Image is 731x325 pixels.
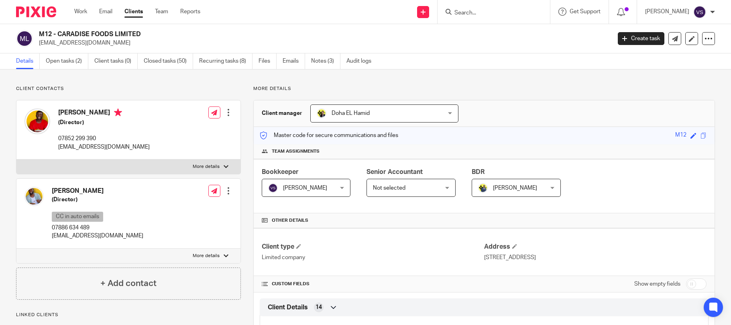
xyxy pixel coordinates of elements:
p: [STREET_ADDRESS] [484,253,707,262]
h4: Address [484,243,707,251]
img: Dennis-Starbridge.jpg [478,183,488,193]
a: Recurring tasks (8) [199,53,252,69]
span: 14 [316,303,322,311]
img: svg%3E [268,183,278,193]
span: Get Support [570,9,601,14]
h4: + Add contact [100,277,157,290]
h5: (Director) [58,119,150,127]
span: [PERSON_NAME] [283,185,327,191]
p: Client contacts [16,86,241,92]
p: More details [193,253,220,259]
span: Doha EL Hamid [332,110,370,116]
img: svg%3E [693,6,706,18]
p: [PERSON_NAME] [645,8,689,16]
p: Linked clients [16,312,241,318]
p: [EMAIL_ADDRESS][DOMAIN_NAME] [39,39,606,47]
p: Master code for secure communications and files [260,131,398,139]
a: Client tasks (0) [94,53,138,69]
p: Limited company [262,253,484,262]
input: Search [454,10,526,17]
p: 07886 634 489 [52,224,143,232]
h4: Client type [262,243,484,251]
i: Primary [114,108,122,117]
label: Show empty fields [634,280,680,288]
span: Bookkeeper [262,169,299,175]
a: Create task [618,32,664,45]
p: [EMAIL_ADDRESS][DOMAIN_NAME] [52,232,143,240]
img: svg%3E [16,30,33,47]
span: Not selected [373,185,405,191]
a: Reports [180,8,200,16]
p: [EMAIL_ADDRESS][DOMAIN_NAME] [58,143,150,151]
a: Clients [124,8,143,16]
h2: M12 - CARADISE FOODS LIMITED [39,30,493,39]
h4: CUSTOM FIELDS [262,281,484,287]
a: Work [74,8,87,16]
h3: Client manager [262,109,302,117]
a: Notes (3) [311,53,340,69]
span: [PERSON_NAME] [493,185,537,191]
h5: (Director) [52,196,143,204]
span: Senior Accountant [367,169,423,175]
a: Emails [283,53,305,69]
a: Audit logs [346,53,377,69]
a: Files [259,53,277,69]
a: Team [155,8,168,16]
p: 07852 299 390 [58,135,150,143]
span: BDR [472,169,485,175]
p: More details [253,86,715,92]
h4: [PERSON_NAME] [58,108,150,119]
img: Craig%20McAnuff.png [24,108,50,134]
span: Other details [272,217,308,224]
span: Client Details [268,303,308,312]
img: Doha-Starbridge.jpg [317,108,326,118]
a: Details [16,53,40,69]
h4: [PERSON_NAME] [52,187,143,195]
div: M12 [675,131,686,140]
img: Pixie [16,6,56,17]
p: More details [193,164,220,170]
span: Team assignments [272,148,320,155]
img: Shaun%20McAnuff.png [24,187,44,206]
a: Email [99,8,112,16]
a: Open tasks (2) [46,53,88,69]
p: CC in auto emails [52,212,103,222]
a: Closed tasks (50) [144,53,193,69]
